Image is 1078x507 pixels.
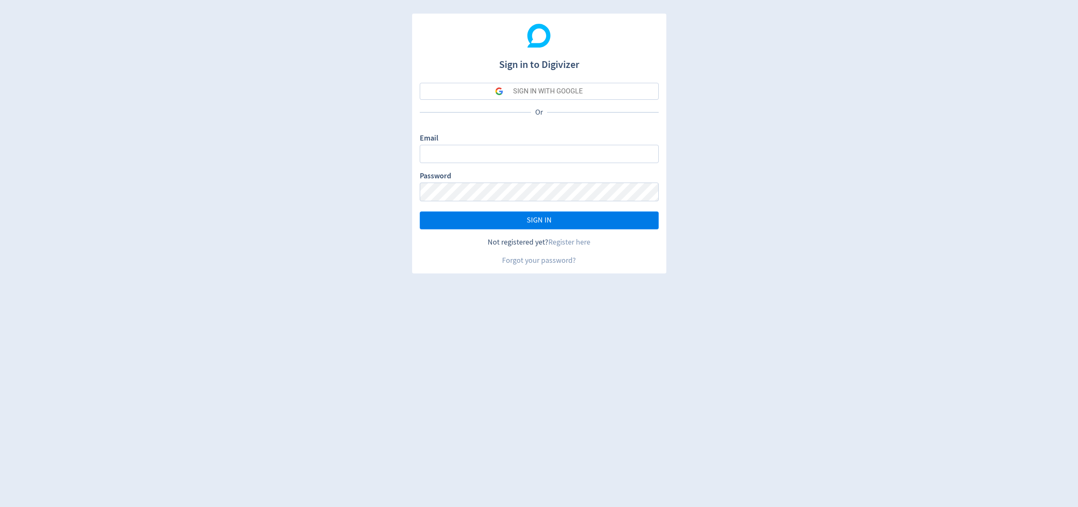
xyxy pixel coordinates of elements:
[527,24,551,48] img: Digivizer Logo
[548,237,590,247] a: Register here
[420,171,451,183] label: Password
[420,83,659,100] button: SIGN IN WITH GOOGLE
[513,83,583,100] div: SIGN IN WITH GOOGLE
[531,107,547,118] p: Or
[420,50,659,72] h1: Sign in to Digivizer
[420,211,659,229] button: SIGN IN
[420,133,438,145] label: Email
[527,217,552,224] span: SIGN IN
[420,237,659,248] div: Not registered yet?
[502,256,576,265] a: Forgot your password?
